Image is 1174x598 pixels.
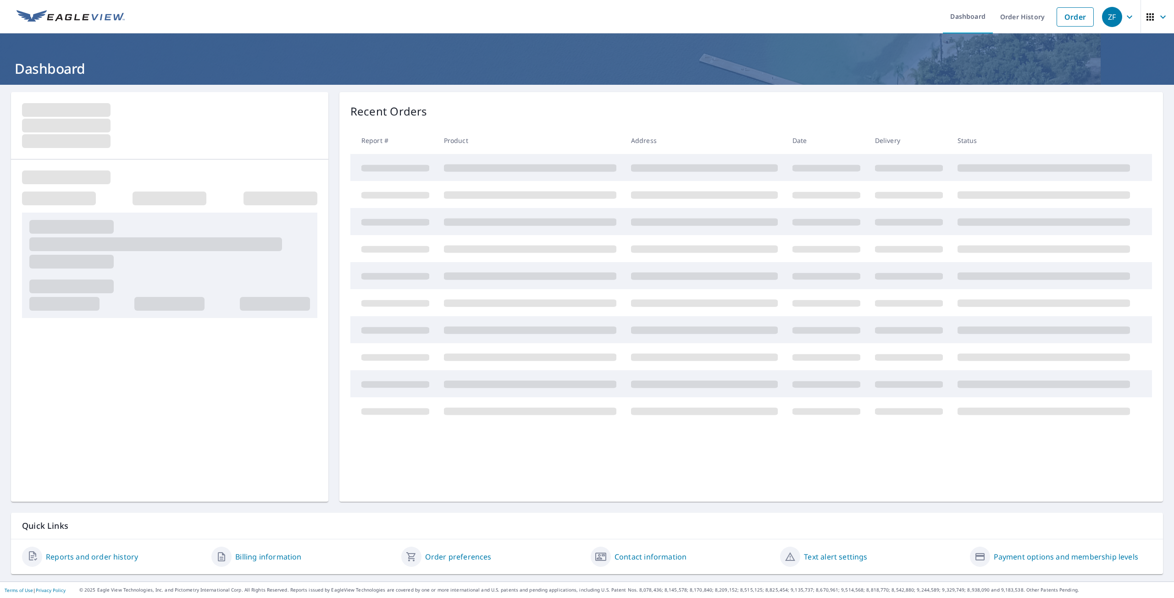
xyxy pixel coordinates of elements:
[350,103,427,120] p: Recent Orders
[437,127,624,154] th: Product
[22,520,1152,532] p: Quick Links
[46,551,138,562] a: Reports and order history
[804,551,867,562] a: Text alert settings
[994,551,1138,562] a: Payment options and membership levels
[950,127,1137,154] th: Status
[79,587,1169,593] p: © 2025 Eagle View Technologies, Inc. and Pictometry International Corp. All Rights Reserved. Repo...
[1057,7,1094,27] a: Order
[5,587,66,593] p: |
[235,551,301,562] a: Billing information
[615,551,687,562] a: Contact information
[350,127,437,154] th: Report #
[5,587,33,593] a: Terms of Use
[868,127,950,154] th: Delivery
[624,127,785,154] th: Address
[36,587,66,593] a: Privacy Policy
[11,59,1163,78] h1: Dashboard
[425,551,492,562] a: Order preferences
[785,127,868,154] th: Date
[17,10,125,24] img: EV Logo
[1102,7,1122,27] div: ZF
